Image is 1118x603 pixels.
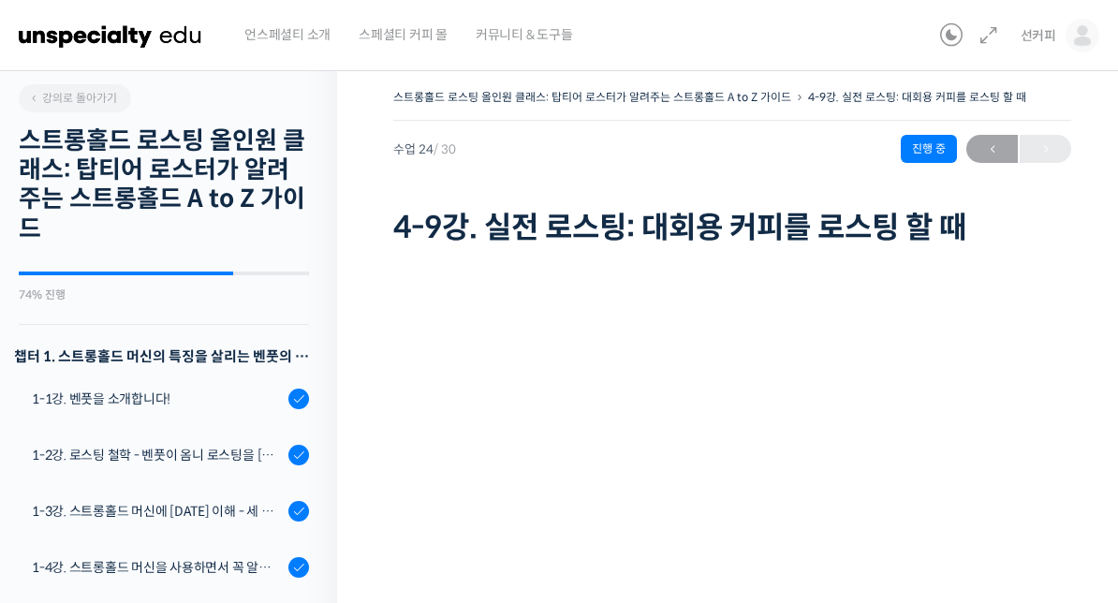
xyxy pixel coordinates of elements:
div: 1-1강. 벤풋을 소개합니다! [32,389,283,409]
div: 74% 진행 [19,289,309,301]
div: 진행 중 [901,135,957,163]
h3: 챕터 1. 스트롱홀드 머신의 특징을 살리는 벤풋의 로스팅 방식 [14,344,309,369]
span: 선커피 [1021,27,1056,44]
h1: 4-9강. 실전 로스팅: 대회용 커피를 로스팅 할 때 [393,210,1071,245]
a: 강의로 돌아가기 [19,84,131,112]
span: 강의로 돌아가기 [28,91,117,105]
div: 1-3강. 스트롱홀드 머신에 [DATE] 이해 - 세 가지 열원이 만들어내는 변화 [32,501,283,522]
h2: 스트롱홀드 로스팅 올인원 클래스: 탑티어 로스터가 알려주는 스트롱홀드 A to Z 가이드 [19,126,309,243]
a: 스트롱홀드 로스팅 올인원 클래스: 탑티어 로스터가 알려주는 스트롱홀드 A to Z 가이드 [393,90,791,104]
a: 4-9강. 실전 로스팅: 대회용 커피를 로스팅 할 때 [808,90,1026,104]
span: / 30 [434,141,456,157]
div: 1-4강. 스트롱홀드 머신을 사용하면서 꼭 알고 있어야 할 유의사항 [32,557,283,578]
span: 수업 24 [393,143,456,155]
div: 1-2강. 로스팅 철학 - 벤풋이 옴니 로스팅을 [DATE] 않는 이유 [32,445,283,465]
a: ←이전 [966,135,1018,163]
span: ← [966,137,1018,162]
